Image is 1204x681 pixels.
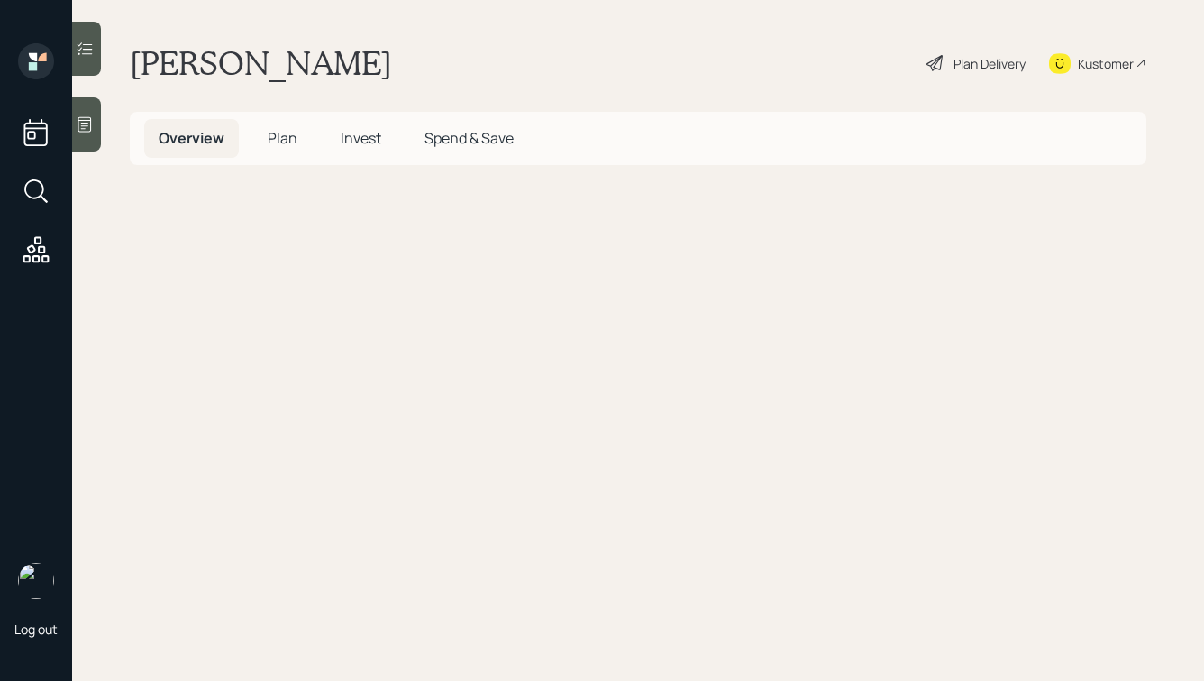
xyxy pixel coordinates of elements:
[953,54,1026,73] div: Plan Delivery
[159,128,224,148] span: Overview
[341,128,381,148] span: Invest
[424,128,514,148] span: Spend & Save
[14,621,58,638] div: Log out
[18,563,54,599] img: hunter_neumayer.jpg
[130,43,392,83] h1: [PERSON_NAME]
[268,128,297,148] span: Plan
[1078,54,1134,73] div: Kustomer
